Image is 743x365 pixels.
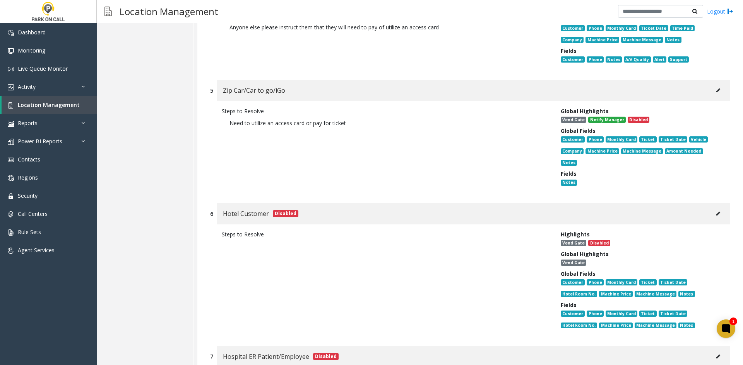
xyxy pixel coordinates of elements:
[639,136,656,143] span: Ticket
[561,56,585,63] span: Customer
[659,279,687,285] span: Ticket Date
[210,352,213,360] div: 7
[621,37,663,43] span: Machine Message
[587,311,603,317] span: Phone
[635,291,676,297] span: Machine Message
[585,37,619,43] span: Machine Price
[18,119,38,127] span: Reports
[689,136,708,143] span: Vehicle
[8,66,14,72] img: 'icon'
[8,102,14,109] img: 'icon'
[606,56,622,63] span: Notes
[18,138,62,145] span: Power BI Reports
[606,136,637,143] span: Monthly Card
[665,37,681,43] span: Notes
[8,84,14,90] img: 'icon'
[561,180,577,186] span: Notes
[8,48,14,54] img: 'icon'
[621,148,663,154] span: Machine Message
[18,246,55,254] span: Agent Services
[18,192,38,199] span: Security
[313,353,339,360] span: Disabled
[561,240,586,246] span: Vend Gate
[8,157,14,163] img: 'icon'
[587,25,603,31] span: Phone
[639,279,656,285] span: Ticket
[273,210,298,217] span: Disabled
[653,56,666,63] span: Alert
[561,148,584,154] span: Company
[222,107,549,115] div: Steps to Resolve
[729,317,737,325] div: 1
[707,7,733,15] a: Logout
[561,301,577,309] span: Fields
[635,323,676,329] span: Machine Message
[659,136,687,143] span: Ticket Date
[222,115,549,131] p: Need to utilize an access card or pay for ticket
[18,29,46,36] span: Dashboard
[639,311,656,317] span: Ticket
[8,121,14,127] img: 'icon'
[18,101,80,109] span: Location Management
[561,250,609,258] span: Global Highlights
[665,148,703,154] span: Amount Needed
[8,139,14,145] img: 'icon'
[678,291,695,297] span: Notes
[668,56,689,63] span: Support
[561,160,577,166] span: Notes
[8,211,14,217] img: 'icon'
[104,2,112,21] img: pageIcon
[561,37,584,43] span: Company
[606,25,637,31] span: Monthly Card
[561,279,585,285] span: Customer
[561,136,585,143] span: Customer
[585,148,619,154] span: Machine Price
[223,209,269,219] span: Hotel Customer
[18,83,36,90] span: Activity
[587,136,603,143] span: Phone
[606,279,637,285] span: Monthly Card
[18,228,41,236] span: Rule Sets
[606,311,637,317] span: Monthly Card
[561,270,596,277] span: Global Fields
[8,229,14,236] img: 'icon'
[223,85,285,95] span: Zip Car/Car to go/iGo
[639,25,668,31] span: Ticket Date
[2,96,97,114] a: Location Management
[561,25,585,31] span: Customer
[561,231,590,238] span: Highlights
[659,311,687,317] span: Ticket Date
[210,210,213,218] div: 6
[116,2,222,21] h3: Location Management
[599,291,632,297] span: Machine Price
[561,107,609,115] span: Global Highlights
[561,170,577,177] span: Fields
[561,127,596,134] span: Global Fields
[599,323,632,329] span: Machine Price
[561,311,585,317] span: Customer
[561,47,577,54] span: Fields
[18,65,68,72] span: Live Queue Monitor
[588,117,625,123] span: Notify Manager
[561,117,586,123] span: Vend Gate
[624,56,651,63] span: A/V Quality
[18,210,48,217] span: Call Centers
[561,260,586,266] span: Vend Gate
[628,117,649,123] span: Disabled
[18,47,45,54] span: Monitoring
[8,193,14,199] img: 'icon'
[587,279,603,285] span: Phone
[8,30,14,36] img: 'icon'
[588,240,610,246] span: Disabled
[222,230,549,238] div: Steps to Resolve
[678,323,695,329] span: Notes
[8,175,14,181] img: 'icon'
[210,87,213,95] div: 5
[561,291,597,297] span: Hotel Room No.
[18,156,40,163] span: Contacts
[670,25,695,31] span: Time Paid
[727,7,733,15] img: logout
[223,351,309,362] span: Hospital ER Patient/Employee
[18,174,38,181] span: Regions
[8,248,14,254] img: 'icon'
